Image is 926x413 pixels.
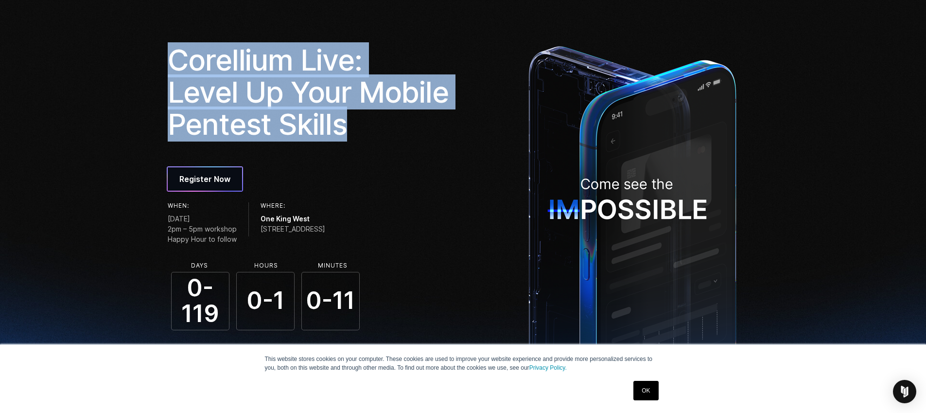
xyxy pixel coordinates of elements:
[261,214,325,224] span: One King West
[168,224,237,244] span: 2pm – 5pm workshop Happy Hour to follow
[237,262,296,269] li: Hours
[265,355,662,372] p: This website stores cookies on your computer. These cookies are used to improve your website expe...
[168,202,237,209] h6: When:
[529,364,567,371] a: Privacy Policy.
[171,262,229,269] li: Days
[524,40,741,380] img: ImpossibleDevice_1x
[168,44,456,140] h1: Corellium Live: Level Up Your Mobile Pentest Skills
[236,272,295,330] span: 0-1
[168,167,242,191] a: Register Now
[261,224,325,234] span: [STREET_ADDRESS]
[304,262,362,269] li: Minutes
[168,214,237,224] span: [DATE]
[179,173,230,185] span: Register Now
[301,272,360,330] span: 0-11
[261,202,325,209] h6: Where:
[893,380,916,403] div: Open Intercom Messenger
[633,381,658,400] a: OK
[171,272,229,330] span: 0-119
